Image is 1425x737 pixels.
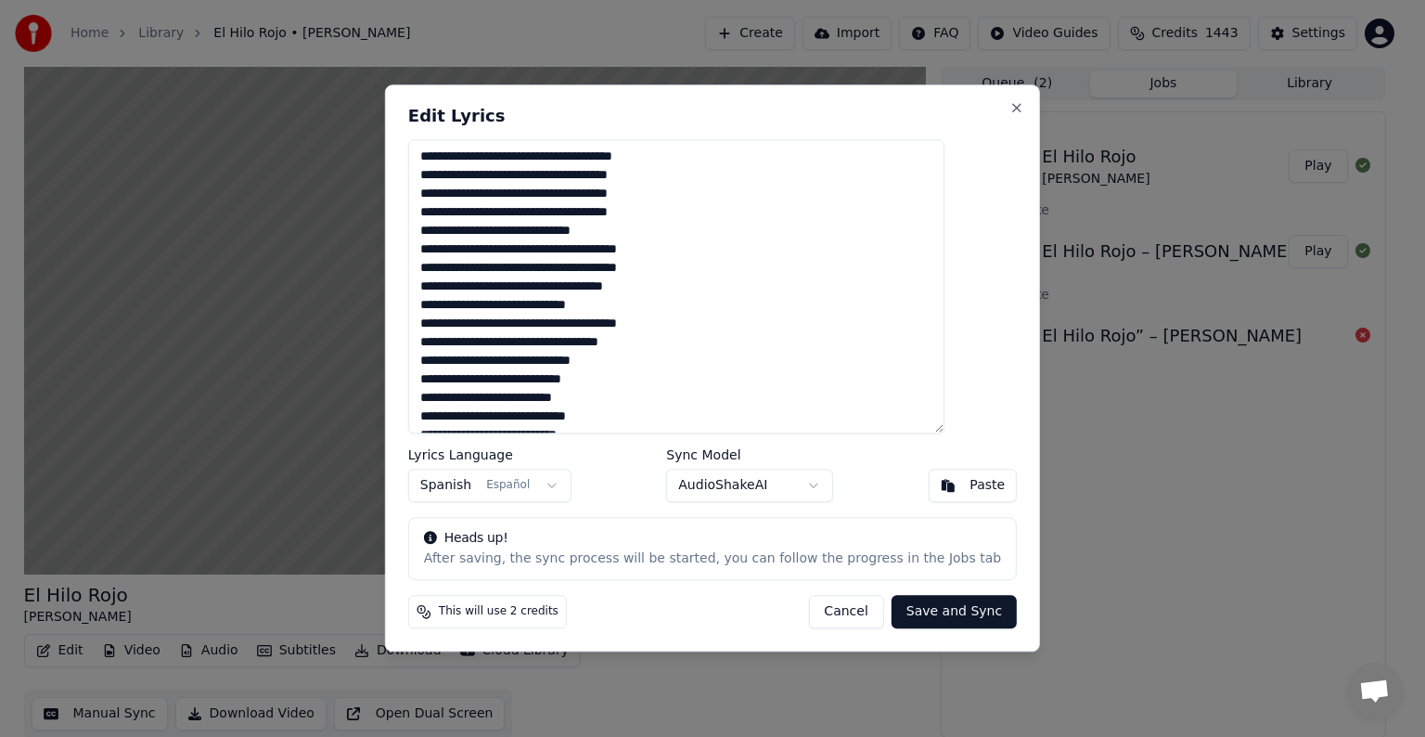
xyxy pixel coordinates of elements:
[666,449,833,462] label: Sync Model
[408,108,1017,124] h2: Edit Lyrics
[439,605,558,620] span: This will use 2 credits
[808,596,883,629] button: Cancel
[424,530,1001,549] div: Heads up!
[892,596,1017,629] button: Save and Sync
[424,550,1001,569] div: After saving, the sync process will be started, you can follow the progress in the Jobs tab
[928,470,1017,503] button: Paste
[408,449,571,462] label: Lyrics Language
[969,477,1005,496] div: Paste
